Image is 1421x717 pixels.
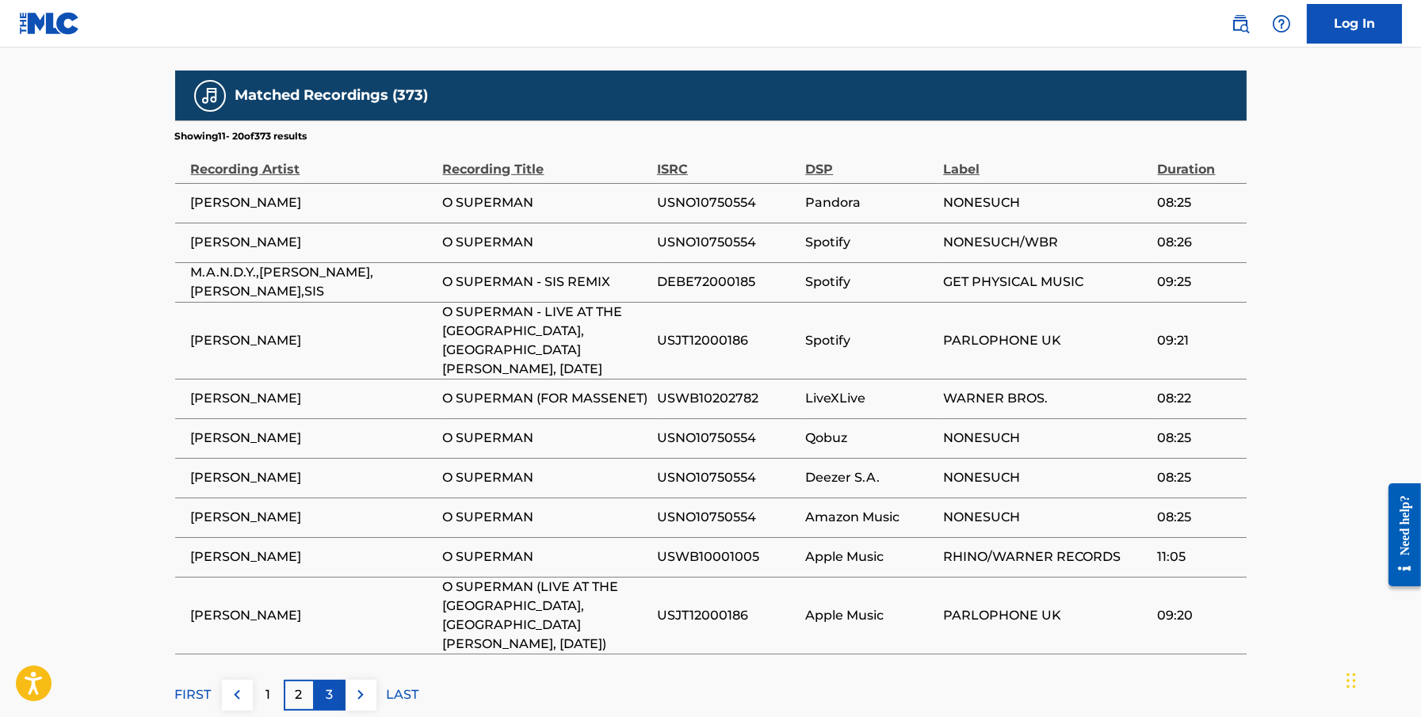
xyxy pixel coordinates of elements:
[1158,273,1239,292] span: 09:25
[443,303,649,379] span: O SUPERMAN - LIVE AT THE [GEOGRAPHIC_DATA], [GEOGRAPHIC_DATA][PERSON_NAME], [DATE]
[657,547,797,566] span: USWB10001005
[191,508,435,527] span: [PERSON_NAME]
[805,193,935,212] span: Pandora
[943,193,1149,212] span: NONESUCH
[805,389,935,408] span: LiveXLive
[1158,389,1239,408] span: 08:22
[943,143,1149,179] div: Label
[191,389,435,408] span: [PERSON_NAME]
[191,263,435,301] span: M.A.N.D.Y.,[PERSON_NAME],[PERSON_NAME],SIS
[443,193,649,212] span: O SUPERMAN
[327,685,334,704] p: 3
[296,685,303,704] p: 2
[1266,8,1297,40] div: Help
[1224,8,1256,40] a: Public Search
[191,547,435,566] span: [PERSON_NAME]
[443,233,649,252] span: O SUPERMAN
[657,429,797,448] span: USNO10750554
[805,429,935,448] span: Qobuz
[805,233,935,252] span: Spotify
[443,508,649,527] span: O SUPERMAN
[443,578,649,654] span: O SUPERMAN (LIVE AT THE [GEOGRAPHIC_DATA], [GEOGRAPHIC_DATA][PERSON_NAME], [DATE])
[1347,657,1356,704] div: Drag
[1158,547,1239,566] span: 11:05
[805,143,935,179] div: DSP
[1231,14,1250,33] img: search
[227,685,246,704] img: left
[175,129,308,143] p: Showing 11 - 20 of 373 results
[1158,429,1239,448] span: 08:25
[805,468,935,487] span: Deezer S.A.
[943,273,1149,292] span: GET PHYSICAL MUSIC
[351,685,370,704] img: right
[191,429,435,448] span: [PERSON_NAME]
[265,685,270,704] p: 1
[943,429,1149,448] span: NONESUCH
[443,273,649,292] span: O SUPERMAN - SIS REMIX
[943,468,1149,487] span: NONESUCH
[805,508,935,527] span: Amazon Music
[191,193,435,212] span: [PERSON_NAME]
[1272,14,1291,33] img: help
[1158,233,1239,252] span: 08:26
[657,606,797,625] span: USJT12000186
[943,606,1149,625] span: PARLOPHONE UK
[805,273,935,292] span: Spotify
[657,331,797,350] span: USJT12000186
[1342,641,1421,717] iframe: Chat Widget
[191,606,435,625] span: [PERSON_NAME]
[443,468,649,487] span: O SUPERMAN
[1158,508,1239,527] span: 08:25
[657,193,797,212] span: USNO10750554
[191,331,435,350] span: [PERSON_NAME]
[201,86,220,105] img: Matched Recordings
[175,685,212,704] p: FIRST
[657,468,797,487] span: USNO10750554
[657,389,797,408] span: USWB10202782
[191,143,435,179] div: Recording Artist
[1158,193,1239,212] span: 08:25
[1377,471,1421,599] iframe: Resource Center
[443,547,649,566] span: O SUPERMAN
[805,547,935,566] span: Apple Music
[943,508,1149,527] span: NONESUCH
[1158,606,1239,625] span: 09:20
[657,233,797,252] span: USNO10750554
[805,606,935,625] span: Apple Music
[387,685,419,704] p: LAST
[1307,4,1402,44] a: Log In
[1158,331,1239,350] span: 09:21
[443,429,649,448] span: O SUPERMAN
[443,143,649,179] div: Recording Title
[19,12,80,35] img: MLC Logo
[805,331,935,350] span: Spotify
[235,86,429,105] h5: Matched Recordings (373)
[943,389,1149,408] span: WARNER BROS.
[1158,468,1239,487] span: 08:25
[443,389,649,408] span: O SUPERMAN (FOR MASSENET)
[943,331,1149,350] span: PARLOPHONE UK
[191,468,435,487] span: [PERSON_NAME]
[191,233,435,252] span: [PERSON_NAME]
[657,508,797,527] span: USNO10750554
[1158,143,1239,179] div: Duration
[943,233,1149,252] span: NONESUCH/WBR
[657,143,797,179] div: ISRC
[943,547,1149,566] span: RHINO/WARNER RECORDS
[657,273,797,292] span: DEBE72000185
